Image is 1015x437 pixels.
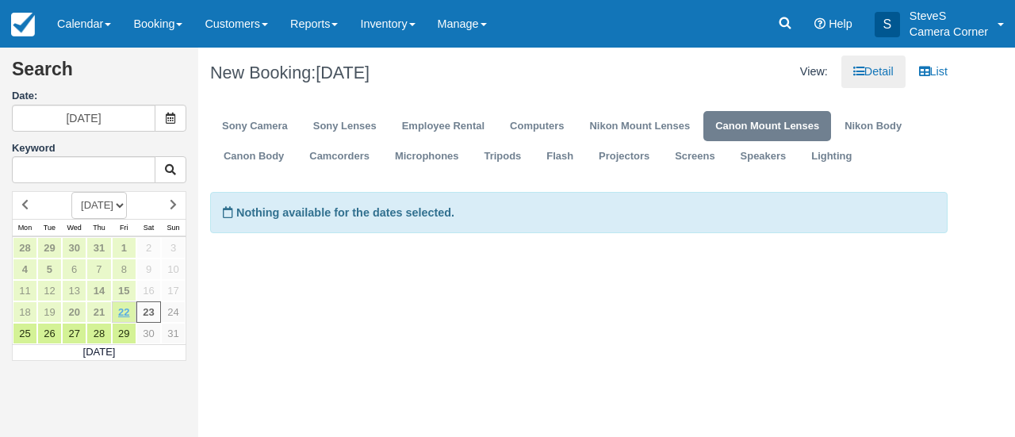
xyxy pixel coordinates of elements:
p: SteveS [910,8,988,24]
a: 16 [136,280,161,301]
a: 23 [136,301,161,323]
a: Detail [841,56,906,88]
a: 11 [13,280,37,301]
a: Flash [534,141,585,172]
li: View: [788,56,840,88]
th: Mon [13,219,37,236]
a: 26 [37,323,62,344]
div: S [875,12,900,37]
a: 12 [37,280,62,301]
a: 14 [86,280,111,301]
a: 29 [112,323,136,344]
a: Microphones [383,141,471,172]
a: 25 [13,323,37,344]
a: 8 [112,259,136,280]
a: List [907,56,959,88]
td: [DATE] [13,344,186,360]
a: Screens [663,141,726,172]
a: Speakers [729,141,799,172]
a: 15 [112,280,136,301]
a: 28 [86,323,111,344]
a: 30 [62,237,86,259]
a: 29 [37,237,62,259]
a: 31 [86,237,111,259]
a: 3 [161,237,186,259]
a: 30 [136,323,161,344]
th: Sat [136,219,161,236]
a: 4 [13,259,37,280]
a: 27 [62,323,86,344]
a: 9 [136,259,161,280]
a: 10 [161,259,186,280]
a: Canon Body [212,141,296,172]
a: Camcorders [297,141,381,172]
a: Lighting [799,141,864,172]
a: Sony Camera [210,111,300,142]
a: Nikon Body [833,111,913,142]
button: Keyword Search [155,156,186,183]
a: Computers [498,111,576,142]
a: 21 [86,301,111,323]
a: Nikon Mount Lenses [577,111,702,142]
th: Wed [62,219,86,236]
a: 22 [112,301,136,323]
a: Projectors [587,141,661,172]
label: Keyword [12,142,56,154]
img: checkfront-main-nav-mini-logo.png [11,13,35,36]
span: Help [829,17,852,30]
i: Help [814,18,825,29]
a: 24 [161,301,186,323]
a: 5 [37,259,62,280]
a: 7 [86,259,111,280]
th: Thu [86,219,111,236]
a: 1 [112,237,136,259]
th: Sun [161,219,186,236]
a: 28 [13,237,37,259]
a: Canon Mount Lenses [703,111,831,142]
a: 2 [136,237,161,259]
a: 18 [13,301,37,323]
a: Tripods [472,141,533,172]
p: Camera Corner [910,24,988,40]
a: Sony Lenses [301,111,389,142]
a: Employee Rental [390,111,496,142]
span: [DATE] [316,63,370,82]
a: 31 [161,323,186,344]
b: Nothing available for the dates selected. [236,206,454,219]
a: 13 [62,280,86,301]
th: Tue [37,219,62,236]
a: 17 [161,280,186,301]
h2: Search [12,59,186,89]
label: Date: [12,89,186,104]
h1: New Booking: [210,63,567,82]
a: 6 [62,259,86,280]
a: 20 [62,301,86,323]
a: 19 [37,301,62,323]
th: Fri [112,219,136,236]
